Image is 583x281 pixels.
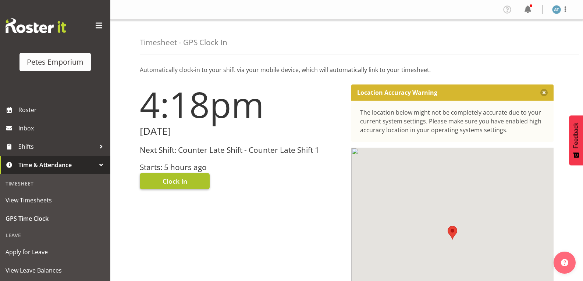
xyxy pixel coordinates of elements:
[140,38,227,47] h4: Timesheet - GPS Clock In
[6,195,105,206] span: View Timesheets
[573,123,579,148] span: Feedback
[140,146,342,154] h3: Next Shift: Counter Late Shift - Counter Late Shift 1
[18,104,107,115] span: Roster
[2,176,109,191] div: Timesheet
[540,89,548,96] button: Close message
[140,173,210,189] button: Clock In
[6,265,105,276] span: View Leave Balances
[140,65,554,74] p: Automatically clock-in to your shift via your mobile device, which will automatically link to you...
[561,259,568,266] img: help-xxl-2.png
[18,123,107,134] span: Inbox
[140,163,342,172] h3: Starts: 5 hours ago
[27,57,83,68] div: Petes Emporium
[2,261,109,280] a: View Leave Balances
[552,5,561,14] img: alex-micheal-taniwha5364.jpg
[360,108,545,134] div: The location below might not be completely accurate due to your current system settings. Please m...
[2,228,109,243] div: Leave
[140,126,342,137] h2: [DATE]
[2,191,109,209] a: View Timesheets
[6,18,66,33] img: Rosterit website logo
[2,209,109,228] a: GPS Time Clock
[6,213,105,224] span: GPS Time Clock
[140,84,342,124] h1: 4:18pm
[18,141,96,152] span: Shifts
[569,115,583,165] button: Feedback - Show survey
[357,89,437,96] p: Location Accuracy Warning
[163,176,187,186] span: Clock In
[18,159,96,170] span: Time & Attendance
[6,246,105,257] span: Apply for Leave
[2,243,109,261] a: Apply for Leave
